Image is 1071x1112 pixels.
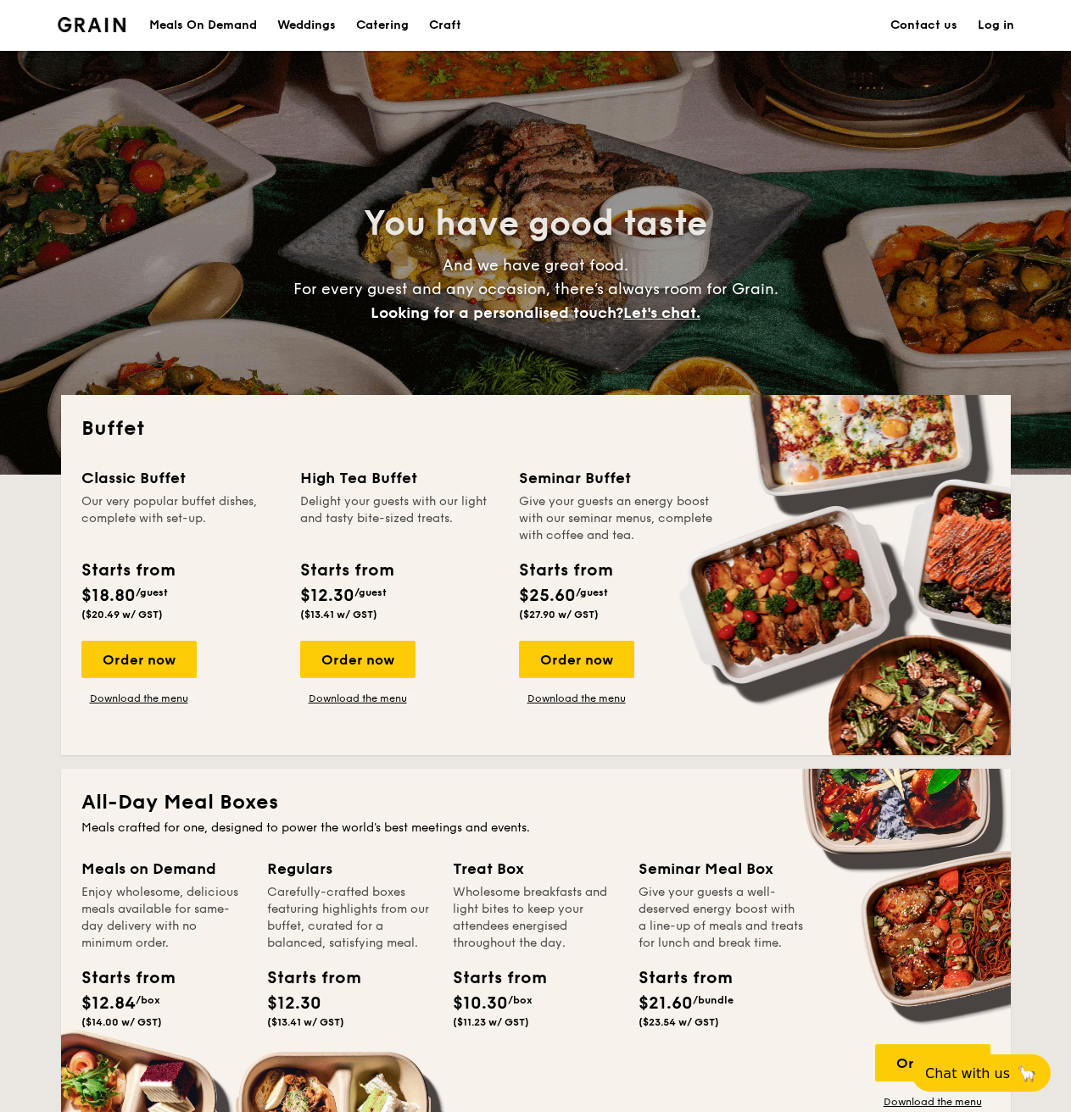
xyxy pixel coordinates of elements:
[300,609,377,620] span: ($13.41 w/ GST)
[519,692,634,705] a: Download the menu
[693,994,734,1006] span: /bundle
[267,1016,344,1028] span: ($13.41 w/ GST)
[453,857,618,881] div: Treat Box
[81,1016,162,1028] span: ($14.00 w/ GST)
[81,884,247,952] div: Enjoy wholesome, delicious meals available for same-day delivery with no minimum order.
[300,692,416,705] a: Download the menu
[81,857,247,881] div: Meals on Demand
[519,558,611,583] div: Starts from
[81,641,197,678] div: Order now
[453,965,529,991] div: Starts from
[81,609,163,620] span: ($20.49 w/ GST)
[300,466,499,490] div: High Tea Buffet
[519,466,717,490] div: Seminar Buffet
[81,789,990,816] h2: All-Day Meal Boxes
[371,303,623,322] span: Looking for a personalised touch?
[267,857,432,881] div: Regulars
[58,17,126,32] a: Logotype
[519,641,634,678] div: Order now
[81,493,280,544] div: Our very popular buffet dishes, complete with set-up.
[267,884,432,952] div: Carefully-crafted boxes featuring highlights from our buffet, curated for a balanced, satisfying ...
[81,558,174,583] div: Starts from
[912,1054,1051,1092] button: Chat with us🦙
[300,558,393,583] div: Starts from
[453,1016,529,1028] span: ($11.23 w/ GST)
[267,965,343,991] div: Starts from
[300,641,416,678] div: Order now
[364,203,707,244] span: You have good taste
[925,1065,1010,1081] span: Chat with us
[267,993,321,1014] span: $12.30
[81,820,990,837] div: Meals crafted for one, designed to power the world's best meetings and events.
[58,17,126,32] img: Grain
[623,303,700,322] span: Let's chat.
[81,692,197,705] a: Download the menu
[576,587,608,598] span: /guest
[519,609,599,620] span: ($27.90 w/ GST)
[81,466,280,490] div: Classic Buffet
[300,493,499,544] div: Delight your guests with our light and tasty bite-sized treats.
[81,415,990,442] h2: Buffet
[639,965,715,991] div: Starts from
[293,256,778,322] span: And we have great food. For every guest and any occasion, there’s always room for Grain.
[81,965,158,991] div: Starts from
[639,1016,719,1028] span: ($23.54 w/ GST)
[136,587,168,598] span: /guest
[639,993,693,1014] span: $21.60
[1017,1064,1037,1083] span: 🦙
[519,493,717,544] div: Give your guests an energy boost with our seminar menus, complete with coffee and tea.
[354,587,387,598] span: /guest
[639,857,804,881] div: Seminar Meal Box
[453,884,618,952] div: Wholesome breakfasts and light bites to keep your attendees energised throughout the day.
[81,586,136,606] span: $18.80
[519,586,576,606] span: $25.60
[300,586,354,606] span: $12.30
[81,993,136,1014] span: $12.84
[875,1044,990,1081] div: Order now
[453,993,508,1014] span: $10.30
[639,884,804,952] div: Give your guests a well-deserved energy boost with a line-up of meals and treats for lunch and br...
[875,1095,990,1109] a: Download the menu
[508,994,533,1006] span: /box
[136,994,160,1006] span: /box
